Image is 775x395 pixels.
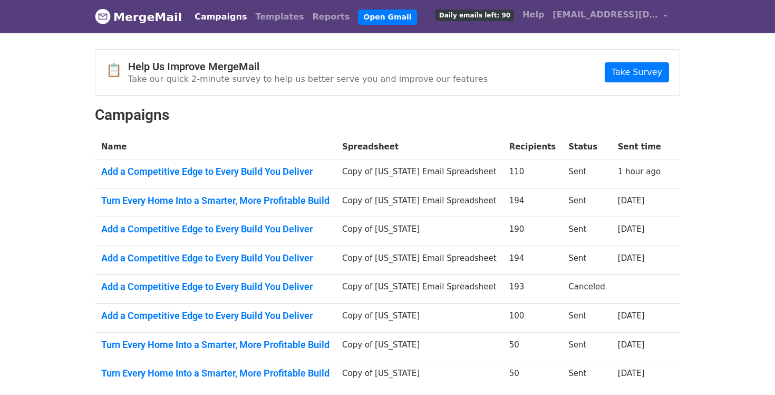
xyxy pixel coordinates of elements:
[503,188,563,217] td: 194
[101,252,330,264] a: Add a Competitive Edge to Every Build You Deliver
[562,275,612,304] td: Canceled
[562,304,612,333] td: Sent
[336,246,503,275] td: Copy of [US_STATE] Email Spreadsheet
[336,361,503,390] td: Copy of [US_STATE]
[101,339,330,351] a: Turn Every Home Into a Smarter, More Profitable Build
[431,4,518,25] a: Daily emails left: 90
[128,73,488,84] p: Take our quick 2-minute survey to help us better serve you and improve our features
[518,4,548,25] a: Help
[503,361,563,390] td: 50
[336,217,503,246] td: Copy of [US_STATE]
[503,159,563,189] td: 110
[336,159,503,189] td: Copy of [US_STATE] Email Spreadsheet
[101,223,330,235] a: Add a Competitive Edge to Every Build You Deliver
[562,159,612,189] td: Sent
[562,135,612,159] th: Status
[618,340,645,350] a: [DATE]
[308,6,354,27] a: Reports
[101,281,330,293] a: Add a Competitive Edge to Every Build You Deliver
[336,135,503,159] th: Spreadsheet
[503,246,563,275] td: 194
[101,166,330,177] a: Add a Competitive Edge to Every Build You Deliver
[358,10,416,25] a: Open Gmail
[618,196,645,205] a: [DATE]
[618,253,645,263] a: [DATE]
[95,135,336,159] th: Name
[618,311,645,321] a: [DATE]
[503,217,563,246] td: 190
[503,275,563,304] td: 193
[336,304,503,333] td: Copy of [US_STATE]
[618,369,645,378] a: [DATE]
[548,4,672,29] a: [EMAIL_ADDRESS][DOMAIN_NAME]
[101,310,330,322] a: Add a Competitive Edge to Every Build You Deliver
[336,332,503,361] td: Copy of [US_STATE]
[562,361,612,390] td: Sent
[435,10,514,21] span: Daily emails left: 90
[95,106,680,124] h2: Campaigns
[562,217,612,246] td: Sent
[336,188,503,217] td: Copy of [US_STATE] Email Spreadsheet
[562,246,612,275] td: Sent
[101,195,330,206] a: Turn Every Home Into a Smarter, More Profitable Build
[106,63,128,78] span: 📋
[562,332,612,361] td: Sent
[605,62,669,82] a: Take Survey
[95,6,182,28] a: MergeMail
[128,60,488,73] h4: Help Us Improve MergeMail
[553,8,658,21] span: [EMAIL_ADDRESS][DOMAIN_NAME]
[101,368,330,379] a: Turn Every Home Into a Smarter, More Profitable Build
[336,275,503,304] td: Copy of [US_STATE] Email Spreadsheet
[618,167,661,176] a: 1 hour ago
[612,135,667,159] th: Sent time
[95,8,111,24] img: MergeMail logo
[190,6,251,27] a: Campaigns
[503,304,563,333] td: 100
[251,6,308,27] a: Templates
[562,188,612,217] td: Sent
[503,332,563,361] td: 50
[618,224,645,234] a: [DATE]
[503,135,563,159] th: Recipients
